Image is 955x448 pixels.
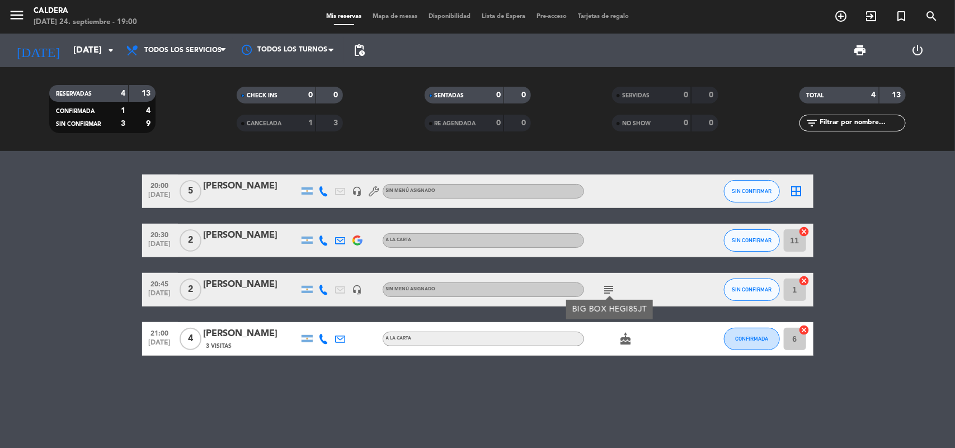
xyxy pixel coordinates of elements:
[925,10,938,23] i: search
[732,237,771,243] span: SIN CONFIRMAR
[121,89,125,97] strong: 4
[709,119,716,127] strong: 0
[799,324,810,336] i: cancel
[34,17,137,28] div: [DATE] 24. septiembre - 19:00
[732,286,771,293] span: SIN CONFIRMAR
[476,13,531,20] span: Lista de Espera
[572,304,647,315] div: BIG BOX HEGI85JT
[34,6,137,17] div: Caldera
[684,119,688,127] strong: 0
[889,34,947,67] div: LOG OUT
[911,44,925,57] i: power_settings_new
[247,121,281,126] span: CANCELADA
[872,91,876,99] strong: 4
[496,91,501,99] strong: 0
[352,235,363,246] img: google-logo.png
[142,89,153,97] strong: 13
[732,188,771,194] span: SIN CONFIRMAR
[572,13,634,20] span: Tarjetas de regalo
[180,279,201,301] span: 2
[146,120,153,128] strong: 9
[146,277,174,290] span: 20:45
[892,91,904,99] strong: 13
[146,107,153,115] strong: 4
[724,328,780,350] button: CONFIRMADA
[144,46,222,54] span: Todos los servicios
[321,13,367,20] span: Mis reservas
[121,107,125,115] strong: 1
[799,226,810,237] i: cancel
[146,228,174,240] span: 20:30
[521,91,528,99] strong: 0
[799,275,810,286] i: cancel
[104,44,117,57] i: arrow_drop_down
[790,185,803,198] i: border_all
[146,178,174,191] span: 20:00
[121,120,125,128] strong: 3
[146,290,174,303] span: [DATE]
[521,119,528,127] strong: 0
[724,180,780,202] button: SIN CONFIRMAR
[352,44,366,57] span: pending_actions
[603,283,616,296] i: subject
[146,191,174,204] span: [DATE]
[496,119,501,127] strong: 0
[56,121,101,127] span: SIN CONFIRMAR
[724,279,780,301] button: SIN CONFIRMAR
[386,336,412,341] span: A LA CARTA
[204,277,299,292] div: [PERSON_NAME]
[806,93,824,98] span: TOTAL
[204,327,299,341] div: [PERSON_NAME]
[386,287,436,291] span: Sin menú asignado
[435,93,464,98] span: SENTADAS
[206,342,232,351] span: 3 Visitas
[308,119,313,127] strong: 1
[8,7,25,27] button: menu
[146,326,174,339] span: 21:00
[308,91,313,99] strong: 0
[435,121,476,126] span: RE AGENDADA
[724,229,780,252] button: SIN CONFIRMAR
[334,91,341,99] strong: 0
[56,91,92,97] span: RESERVADAS
[386,188,436,193] span: Sin menú asignado
[247,93,277,98] span: CHECK INS
[895,10,908,23] i: turned_in_not
[531,13,572,20] span: Pre-acceso
[367,13,423,20] span: Mapa de mesas
[334,119,341,127] strong: 3
[146,240,174,253] span: [DATE]
[834,10,848,23] i: add_circle_outline
[805,116,818,130] i: filter_list
[619,332,633,346] i: cake
[818,117,905,129] input: Filtrar por nombre...
[204,179,299,194] div: [PERSON_NAME]
[8,38,68,63] i: [DATE]
[423,13,476,20] span: Disponibilidad
[352,285,363,295] i: headset_mic
[684,91,688,99] strong: 0
[204,228,299,243] div: [PERSON_NAME]
[180,328,201,350] span: 4
[735,336,768,342] span: CONFIRMADA
[622,121,651,126] span: NO SHOW
[180,229,201,252] span: 2
[146,339,174,352] span: [DATE]
[386,238,412,242] span: A LA CARTA
[622,93,650,98] span: SERVIDAS
[8,7,25,23] i: menu
[709,91,716,99] strong: 0
[56,109,95,114] span: CONFIRMADA
[864,10,878,23] i: exit_to_app
[854,44,867,57] span: print
[180,180,201,202] span: 5
[352,186,363,196] i: headset_mic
